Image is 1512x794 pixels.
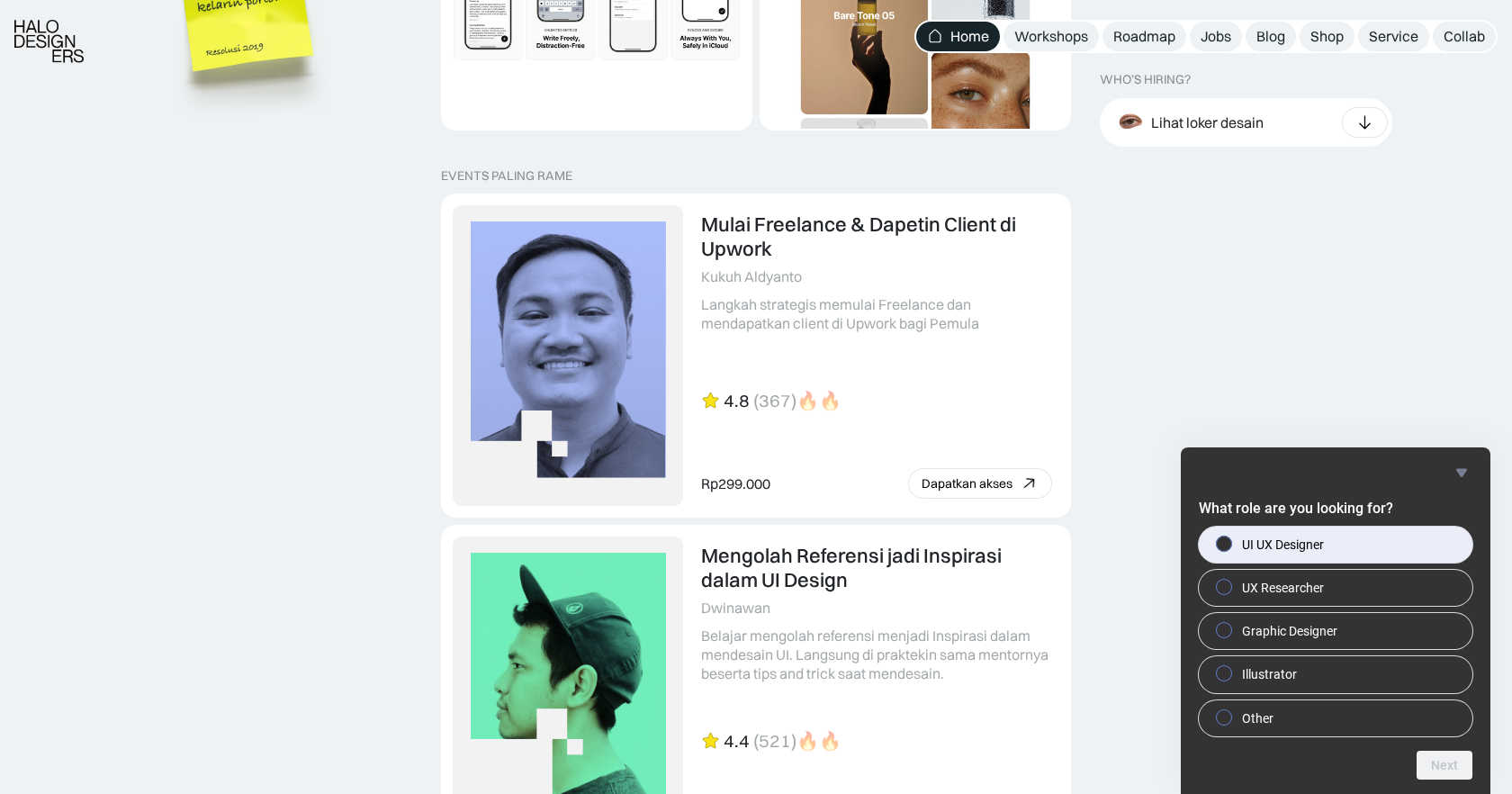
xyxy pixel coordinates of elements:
[1310,27,1344,46] div: Shop
[1451,462,1472,483] button: Hide survey
[1358,22,1429,51] a: Service
[1242,709,1273,727] span: Other
[1242,622,1337,640] span: Graphic Designer
[1444,27,1485,46] div: Collab
[441,168,572,184] div: EVENTS PALING RAME
[1369,27,1418,46] div: Service
[922,476,1012,492] div: Dapatkan akses
[1256,27,1285,46] div: Blog
[1014,27,1088,46] div: Workshops
[1417,751,1472,780] button: Next question
[1003,22,1099,51] a: Workshops
[1199,462,1472,780] div: What role are you looking for?
[908,468,1052,499] a: Dapatkan akses
[950,27,989,46] div: Home
[1242,579,1324,597] span: UX Researcher
[1242,665,1297,683] span: Illustrator
[1113,27,1175,46] div: Roadmap
[1242,536,1324,554] span: UI UX Designer
[1199,498,1472,519] h2: What role are you looking for?
[701,474,770,493] div: Rp299.000
[1190,22,1242,51] a: Jobs
[1151,113,1264,131] div: Lihat loker desain
[1100,72,1191,87] div: WHO’S HIRING?
[1102,22,1186,51] a: Roadmap
[1199,527,1472,736] div: What role are you looking for?
[1300,22,1354,51] a: Shop
[1201,27,1231,46] div: Jobs
[1246,22,1296,51] a: Blog
[1433,22,1496,51] a: Collab
[916,22,1000,51] a: Home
